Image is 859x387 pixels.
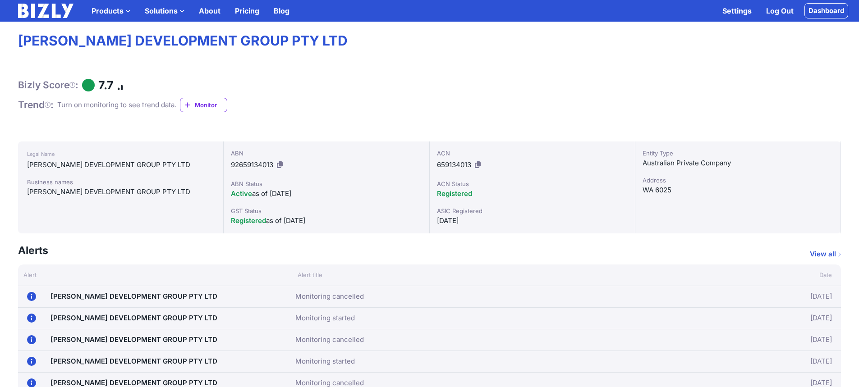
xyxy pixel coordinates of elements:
div: Alert [18,270,292,279]
div: [DATE] [698,355,832,369]
div: Alert title [292,270,704,279]
span: Registered [231,216,266,225]
div: Date [704,270,841,279]
a: [PERSON_NAME] DEVELOPMENT GROUP PTY LTD [51,378,217,387]
a: Settings [715,2,759,20]
span: Monitor [195,100,227,109]
div: WA 6025 [643,185,833,196]
h1: Bizly Score : [18,79,78,91]
h1: 7.7 [98,78,114,92]
a: Dashboard [804,3,848,18]
div: Legal Name [27,149,214,159]
div: [PERSON_NAME] DEVELOPMENT GROUP PTY LTD [27,159,214,170]
div: ABN Status [231,179,422,188]
div: Turn on monitoring to see trend data. [57,100,176,110]
a: Monitoring started [295,313,355,323]
div: Australian Private Company [643,158,833,168]
div: as of [DATE] [231,188,422,199]
a: [PERSON_NAME] DEVELOPMENT GROUP PTY LTD [51,292,217,300]
a: Monitoring started [295,356,355,367]
div: GST Status [231,206,422,215]
div: [DATE] [698,311,832,325]
h1: Trend : [18,99,54,111]
span: 659134013 [437,160,471,169]
img: bizly_logo_white.svg [18,4,73,18]
div: [PERSON_NAME] DEVELOPMENT GROUP PTY LTD [27,187,214,197]
a: View all [810,249,841,260]
h3: Alerts [18,244,48,257]
div: [DATE] [437,215,628,226]
a: Monitoring cancelled [295,334,364,345]
a: About [192,2,228,20]
a: [PERSON_NAME] DEVELOPMENT GROUP PTY LTD [51,357,217,365]
div: ASIC Registered [437,206,628,215]
div: Entity Type [643,149,833,158]
span: Registered [437,189,472,198]
div: ACN [437,149,628,158]
div: [DATE] [698,333,832,347]
div: [DATE] [698,290,832,304]
div: Address [643,176,833,185]
span: 92659134013 [231,160,273,169]
h1: [PERSON_NAME] DEVELOPMENT GROUP PTY LTD [18,32,841,50]
span: Active [231,189,252,198]
div: ACN Status [437,179,628,188]
a: Pricing [228,2,266,20]
div: as of [DATE] [231,215,422,226]
a: Blog [266,2,297,20]
a: Log Out [759,2,801,20]
a: [PERSON_NAME] DEVELOPMENT GROUP PTY LTD [51,314,217,322]
label: Products [84,2,138,20]
div: Business names [27,178,214,187]
div: ABN [231,149,422,158]
a: Monitoring cancelled [295,291,364,302]
label: Solutions [138,2,192,20]
a: [PERSON_NAME] DEVELOPMENT GROUP PTY LTD [51,335,217,344]
a: Monitor [180,98,227,112]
